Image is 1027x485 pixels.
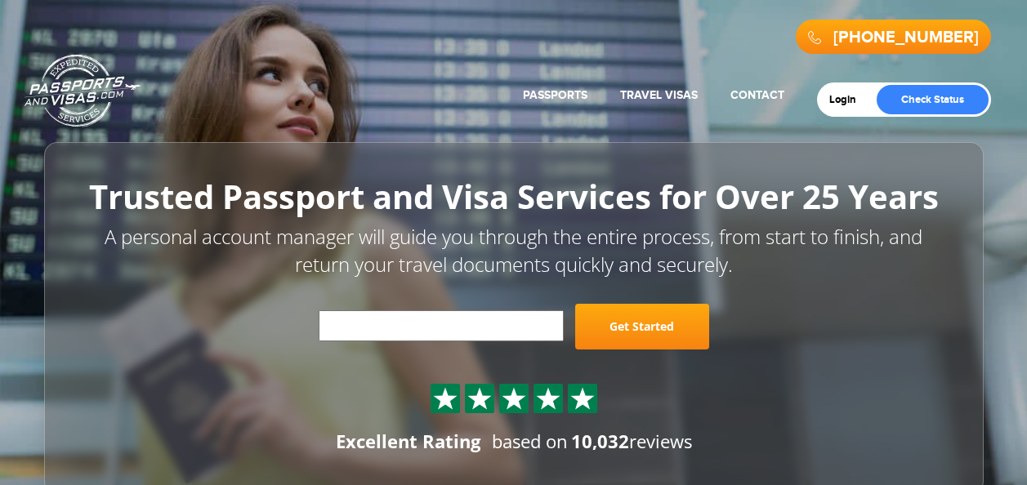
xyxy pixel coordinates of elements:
div: Excellent Rating [336,429,480,454]
a: Passports [523,88,587,102]
a: Passports & [DOMAIN_NAME] [25,54,141,127]
a: [PHONE_NUMBER] [833,28,979,47]
span: based on [492,429,568,453]
img: Sprite St [467,386,492,411]
img: Sprite St [536,386,560,411]
a: Travel Visas [620,88,698,102]
a: Login [829,93,868,106]
h1: Trusted Passport and Visa Services for Over 25 Years [81,179,947,215]
img: Sprite St [502,386,526,411]
img: Sprite St [570,386,595,411]
strong: 10,032 [571,429,629,453]
p: A personal account manager will guide you through the entire process, from start to finish, and r... [81,223,947,279]
a: Check Status [877,85,989,114]
a: Get Started [575,304,709,349]
img: Sprite St [433,386,458,411]
a: Contact [730,88,784,102]
span: reviews [571,429,692,453]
